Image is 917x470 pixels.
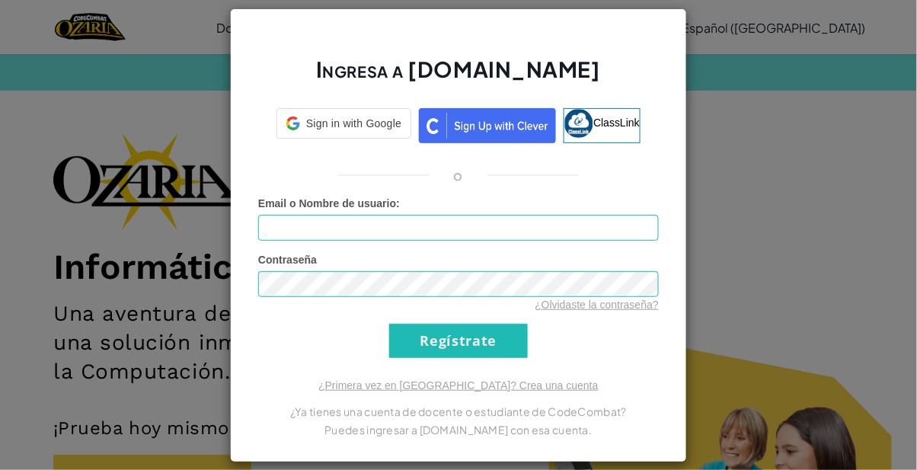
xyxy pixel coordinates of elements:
p: ¿Ya tienes una cuenta de docente o estudiante de CodeCombat? [258,402,659,420]
img: classlink-logo-small.png [564,109,593,138]
img: clever_sso_button@2x.png [419,108,556,143]
h2: Ingresa a [DOMAIN_NAME] [258,55,659,99]
div: Sign in with Google [276,108,411,139]
a: ¿Primera vez en [GEOGRAPHIC_DATA]? Crea una cuenta [318,379,599,392]
span: ClassLink [593,116,640,128]
a: ¿Olvidaste la contraseña? [535,299,659,311]
p: o [454,166,463,184]
a: Sign in with Google [276,108,411,143]
span: Contraseña [258,254,317,266]
span: Email o Nombre de usuario [258,197,396,209]
label: : [258,196,400,211]
input: Regístrate [389,324,528,358]
span: Sign in with Google [306,116,401,131]
p: Puedes ingresar a [DOMAIN_NAME] con esa cuenta. [258,420,659,439]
